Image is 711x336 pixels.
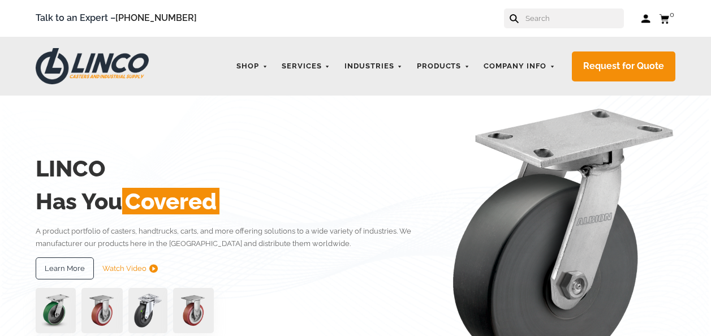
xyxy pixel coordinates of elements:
img: capture-59611-removebg-preview-1.png [81,288,123,333]
img: subtract.png [149,264,158,273]
span: Covered [122,188,219,214]
input: Search [524,8,624,28]
img: LINCO CASTERS & INDUSTRIAL SUPPLY [36,48,149,84]
a: Shop [231,55,273,77]
a: Industries [339,55,408,77]
p: A product portfolio of casters, handtrucks, carts, and more offering solutions to a wide variety ... [36,225,418,249]
a: Request for Quote [572,51,675,81]
a: Company Info [478,55,561,77]
span: Talk to an Expert – [36,11,197,26]
h2: LINCO [36,152,418,185]
a: 0 [659,11,675,25]
a: Products [411,55,476,77]
a: Learn More [36,257,94,280]
a: Log in [641,13,650,24]
h2: Has You [36,185,418,218]
a: Services [276,55,336,77]
img: capture-59611-removebg-preview-1.png [173,288,214,333]
a: Watch Video [102,257,158,280]
a: [PHONE_NUMBER] [115,12,197,23]
img: pn3orx8a-94725-1-1-.png [36,288,76,333]
span: 0 [670,10,674,19]
img: lvwpp200rst849959jpg-30522-removebg-preview-1.png [128,288,167,333]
